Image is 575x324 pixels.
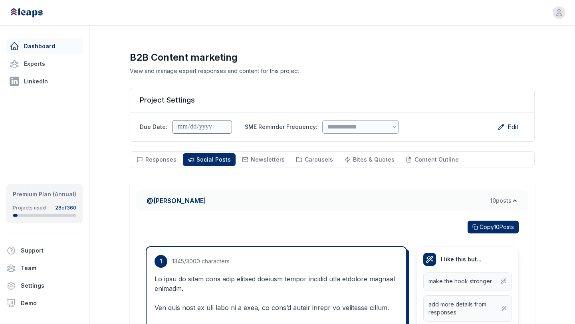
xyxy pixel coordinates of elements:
[13,205,46,211] div: Projects used
[155,255,167,268] span: 1
[6,56,83,72] a: Experts
[13,190,76,198] div: Premium Plan (Annual)
[140,123,167,131] label: Due Date:
[492,119,525,135] button: Edit
[468,221,519,233] button: Copy10Posts
[140,95,525,106] h2: Project Settings
[353,156,395,163] span: Bites & Quotes
[237,153,289,166] button: Newsletters
[3,243,79,259] button: Support
[3,295,86,311] a: Demo
[10,4,61,22] img: Leaps
[508,122,518,132] span: Edit
[3,260,86,276] a: Team
[183,153,236,166] button: Social Posts
[423,295,512,322] button: add more details from responses
[196,156,231,163] span: Social Posts
[423,272,512,290] button: make the hook stronger
[414,156,459,163] span: Content Outline
[428,300,502,316] span: add more details from responses
[305,156,333,163] span: Carousels
[3,278,86,294] a: Settings
[136,190,528,211] button: @[PERSON_NAME]10posts
[401,153,464,166] button: Content Outline
[480,223,514,231] span: Copy 10 Posts
[428,277,492,285] span: make the hook stronger
[130,51,535,64] h1: B2B Content marketing
[172,257,230,265] div: 1345 /3000 characters
[147,196,206,205] span: @ [PERSON_NAME]
[245,123,317,131] label: SME Reminder Frequency:
[423,253,512,266] h4: I like this but...
[490,197,512,205] span: 10 post s
[132,153,181,166] button: Responses
[55,205,76,211] div: 28 of 360
[145,156,176,163] span: Responses
[6,38,83,54] a: Dashboard
[6,73,83,89] a: LinkedIn
[291,153,338,166] button: Carousels
[130,67,535,75] p: View and manage expert responses and content for this project
[339,153,399,166] button: Bites & Quotes
[251,156,285,163] span: Newsletters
